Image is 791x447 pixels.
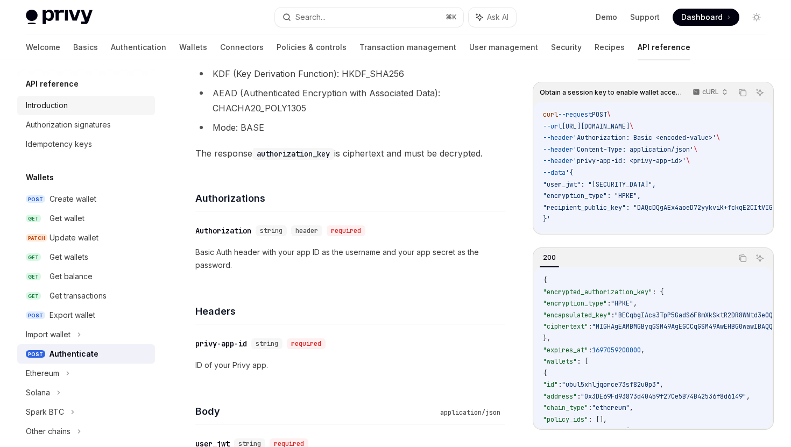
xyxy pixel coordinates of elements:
span: , [633,299,637,308]
span: --header [543,133,573,142]
div: Spark BTC [26,406,64,418]
span: : [ [618,427,630,436]
span: --request [558,110,592,119]
div: Authenticate [50,347,98,360]
span: "ciphertext" [543,322,588,331]
div: Other chains [26,425,70,438]
span: "additional_signers" [543,427,618,436]
span: : [], [588,415,607,424]
h4: Authorizations [195,191,505,205]
span: \ [716,133,720,142]
span: , [746,392,750,401]
a: Policies & controls [277,34,347,60]
a: Support [630,12,660,23]
button: cURL [687,83,732,102]
span: POST [592,110,607,119]
span: --data [543,168,566,177]
button: Search...⌘K [275,8,463,27]
span: : [ [577,357,588,366]
span: "encryption_type" [543,299,607,308]
img: light logo [26,10,93,25]
span: "address" [543,392,577,401]
a: Security [551,34,582,60]
a: PATCHUpdate wallet [17,228,155,247]
span: "ethereum" [592,403,630,412]
div: Search... [295,11,326,24]
div: Import wallet [26,328,70,341]
span: : [588,322,592,331]
span: \ [607,110,611,119]
div: Get wallets [50,251,88,264]
div: Get balance [50,270,93,283]
span: "policy_ids" [543,415,588,424]
span: , [630,403,633,412]
span: --url [543,122,562,131]
h4: Body [195,404,436,418]
span: , [660,380,663,389]
div: application/json [436,407,505,418]
a: Introduction [17,96,155,115]
span: [URL][DOMAIN_NAME] [562,122,630,131]
button: Ask AI [753,86,767,100]
span: : [588,346,592,354]
div: Create wallet [50,193,96,205]
span: }, [543,334,550,343]
span: , [641,346,645,354]
a: User management [469,34,538,60]
p: Basic Auth header with your app ID as the username and your app secret as the password. [195,246,505,272]
div: Authorization [195,225,251,236]
span: Obtain a session key to enable wallet access. [540,88,682,97]
span: "encapsulated_key" [543,311,611,320]
div: Ethereum [26,367,59,380]
a: Recipes [595,34,625,60]
span: PATCH [26,234,47,242]
span: string [256,339,278,348]
a: GETGet wallet [17,209,155,228]
a: POSTExport wallet [17,306,155,325]
span: --header [543,157,573,165]
span: "encrypted_authorization_key" [543,288,652,296]
code: authorization_key [252,148,334,160]
button: Ask AI [469,8,516,27]
span: header [295,226,318,235]
span: 'Authorization: Basic <encoded-value>' [573,133,716,142]
span: : [611,311,615,320]
h5: Wallets [26,171,54,184]
h4: Headers [195,304,505,318]
span: "0x3DE69Fd93873d40459f27Ce5B74B42536f8d6149" [581,392,746,401]
a: GETGet wallets [17,247,155,267]
button: Copy the contents from the code block [736,251,750,265]
div: Get wallet [50,212,84,225]
span: : [588,403,592,412]
button: Copy the contents from the code block [736,86,750,100]
span: POST [26,350,45,358]
h5: API reference [26,77,79,90]
a: POSTAuthenticate [17,344,155,364]
span: '{ [566,168,573,177]
a: GETGet transactions [17,286,155,306]
li: Mode: BASE [195,120,505,135]
span: { [543,369,547,378]
span: "id" [543,380,558,389]
span: The response is ciphertext and must be decrypted. [195,146,505,161]
a: POSTCreate wallet [17,189,155,209]
a: Basics [73,34,98,60]
a: Authorization signatures [17,115,155,134]
button: Ask AI [753,251,767,265]
span: Dashboard [681,12,723,23]
span: "encryption_type": "HPKE", [543,191,641,200]
div: required [287,338,326,349]
p: ID of your Privy app. [195,359,505,372]
span: }' [543,215,550,223]
a: Transaction management [359,34,456,60]
span: curl [543,110,558,119]
span: "chain_type" [543,403,588,412]
span: { [543,276,547,285]
div: Export wallet [50,309,95,322]
a: Connectors [220,34,264,60]
span: "ubul5xhljqorce73sf82u0p3" [562,380,660,389]
div: required [327,225,365,236]
a: API reference [638,34,690,60]
a: GETGet balance [17,267,155,286]
div: Update wallet [50,231,98,244]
